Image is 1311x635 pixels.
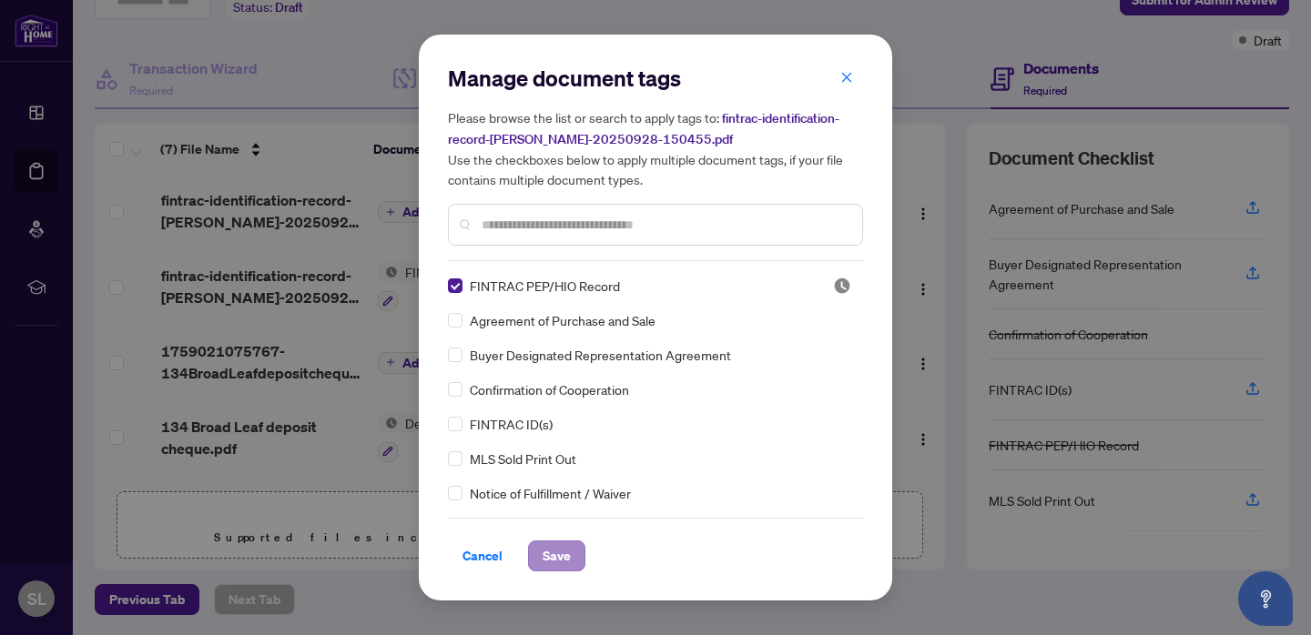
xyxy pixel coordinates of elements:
span: Cancel [462,541,503,570]
span: Pending Review [833,277,851,295]
span: Confirmation of Cooperation [470,379,629,399]
h5: Please browse the list or search to apply tags to: Use the checkboxes below to apply multiple doc... [448,107,863,189]
span: FINTRAC PEP/HIO Record [470,276,620,296]
span: Notice of Fulfillment / Waiver [470,483,631,503]
button: Open asap [1238,571,1293,626]
button: Cancel [448,540,517,571]
button: Save [528,540,585,571]
span: Agreement of Purchase and Sale [470,310,655,330]
h2: Manage document tags [448,64,863,93]
span: Buyer Designated Representation Agreement [470,345,731,365]
span: Save [543,541,571,570]
img: status [833,277,851,295]
span: FINTRAC ID(s) [470,414,553,434]
span: MLS Sold Print Out [470,449,576,469]
span: close [840,71,853,84]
